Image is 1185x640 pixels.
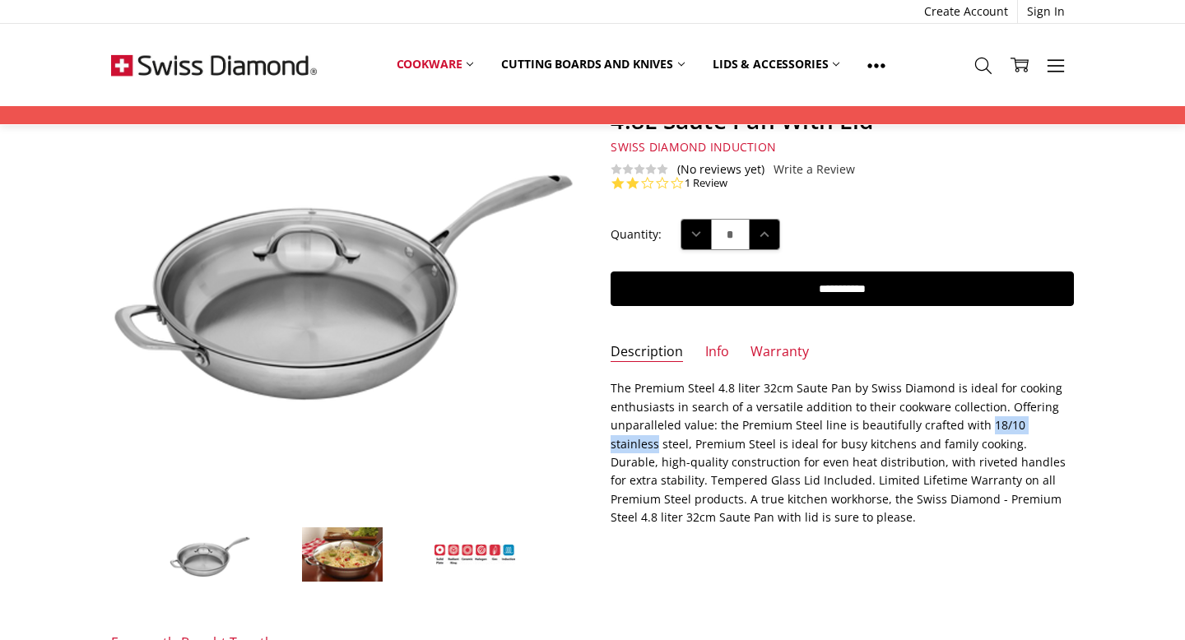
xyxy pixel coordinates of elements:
a: Warranty [750,343,809,362]
img: Free Shipping On Every Order [111,24,317,106]
a: Show All [853,46,899,83]
img: Premium Steel Induction 32cm X 6.5cm 4.8L Saute Pan With Lid [434,544,516,565]
img: Premium Steel Induction 32cm X 6.5cm 4.8L Saute Pan With Lid [301,526,383,582]
a: Info [705,343,729,362]
a: Description [611,343,683,362]
a: Write a Review [774,163,855,176]
span: (No reviews yet) [677,163,764,176]
p: The Premium Steel 4.8 liter 32cm Saute Pan by Swiss Diamond is ideal for cooking enthusiasts in s... [611,379,1074,526]
img: Premium Steel Induction 32cm X 6.5cm 4.8L Saute Pan With Lid [169,526,251,582]
h1: Premium Steel Induction 32cm X 6.5cm 4.8L Saute Pan With Lid [611,77,1074,135]
a: Cutting boards and knives [487,46,699,82]
a: Cookware [383,46,488,82]
a: 1 reviews [685,176,727,191]
span: Swiss Diamond Induction [611,139,776,155]
a: Lids & Accessories [699,46,853,82]
label: Quantity: [611,225,662,243]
